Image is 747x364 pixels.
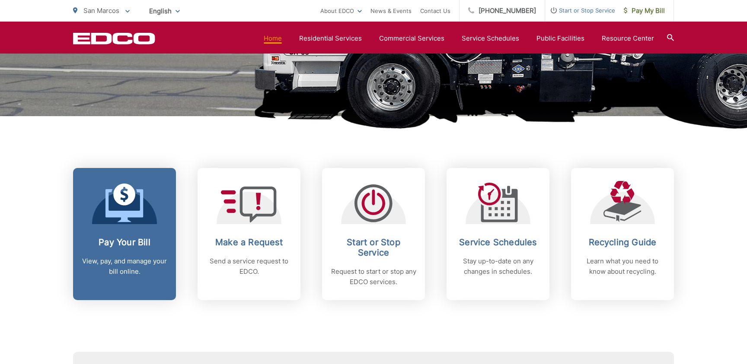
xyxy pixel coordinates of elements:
span: English [143,3,186,19]
a: Recycling Guide Learn what you need to know about recycling. [571,168,674,300]
h2: Start or Stop Service [331,237,416,258]
p: Send a service request to EDCO. [206,256,292,277]
a: Contact Us [420,6,450,16]
a: Residential Services [299,33,362,44]
p: Request to start or stop any EDCO services. [331,266,416,287]
a: Service Schedules Stay up-to-date on any changes in schedules. [447,168,549,300]
span: Pay My Bill [624,6,665,16]
a: About EDCO [320,6,362,16]
a: Resource Center [602,33,654,44]
p: Learn what you need to know about recycling. [580,256,665,277]
a: Pay Your Bill View, pay, and manage your bill online. [73,168,176,300]
a: Public Facilities [536,33,584,44]
span: San Marcos [83,6,119,15]
p: Stay up-to-date on any changes in schedules. [455,256,541,277]
a: Commercial Services [379,33,444,44]
a: EDCD logo. Return to the homepage. [73,32,155,44]
p: View, pay, and manage your bill online. [82,256,167,277]
a: Make a Request Send a service request to EDCO. [198,168,300,300]
h2: Recycling Guide [580,237,665,247]
h2: Service Schedules [455,237,541,247]
h2: Pay Your Bill [82,237,167,247]
a: News & Events [370,6,412,16]
a: Service Schedules [462,33,519,44]
a: Home [264,33,282,44]
h2: Make a Request [206,237,292,247]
